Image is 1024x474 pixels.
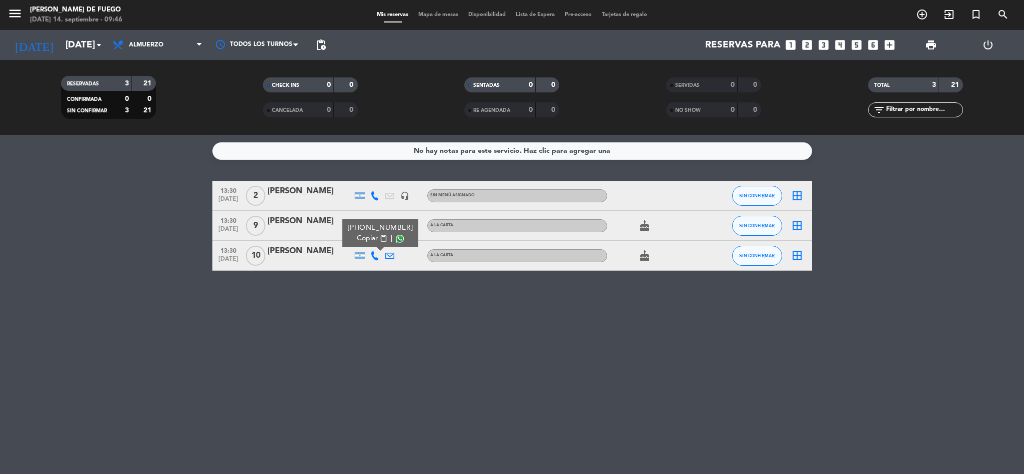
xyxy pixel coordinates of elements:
strong: 0 [327,81,331,88]
i: cake [639,250,651,262]
i: search [997,8,1009,20]
strong: 0 [349,106,355,113]
i: add_box [883,38,896,51]
span: Almuerzo [129,41,163,48]
span: SIN CONFIRMAR [739,193,775,198]
span: RE AGENDADA [473,108,510,113]
div: [PHONE_NUMBER] [347,223,413,233]
span: Copiar [357,233,378,244]
strong: 0 [731,81,735,88]
strong: 0 [349,81,355,88]
i: arrow_drop_down [93,39,105,51]
span: SIN CONFIRMAR [67,108,107,113]
span: Mis reservas [372,12,413,17]
span: [DATE] [216,196,241,207]
i: turned_in_not [970,8,982,20]
span: SENTADAS [473,83,500,88]
i: looks_4 [834,38,847,51]
strong: 3 [125,80,129,87]
span: | [390,233,392,244]
strong: 0 [327,106,331,113]
div: [PERSON_NAME] [267,185,352,198]
i: border_all [791,250,803,262]
strong: 0 [731,106,735,113]
button: menu [7,6,22,24]
span: 10 [246,246,265,266]
span: SIN CONFIRMAR [739,253,775,258]
i: exit_to_app [943,8,955,20]
i: looks_6 [867,38,880,51]
strong: 21 [143,80,153,87]
i: add_circle_outline [916,8,928,20]
i: border_all [791,220,803,232]
span: TOTAL [874,83,890,88]
span: 2 [246,186,265,206]
span: Disponibilidad [463,12,511,17]
strong: 21 [951,81,961,88]
strong: 21 [143,107,153,114]
span: RESERVADAS [67,81,99,86]
strong: 0 [753,106,759,113]
span: Sin menú asignado [430,193,475,197]
span: [DATE] [216,256,241,267]
i: [DATE] [7,34,60,56]
div: [DATE] 14. septiembre - 09:46 [30,15,122,25]
span: CONFIRMADA [67,97,101,102]
i: filter_list [873,104,885,116]
div: [PERSON_NAME] de Fuego [30,5,122,15]
div: [PERSON_NAME] [267,215,352,228]
div: No hay notas para este servicio. Haz clic para agregar una [414,145,610,157]
span: content_paste [379,235,387,242]
i: border_all [791,190,803,202]
span: SERVIDAS [675,83,700,88]
span: print [925,39,937,51]
strong: 0 [551,106,557,113]
strong: 0 [753,81,759,88]
span: pending_actions [315,39,327,51]
span: Pre-acceso [560,12,597,17]
span: [DATE] [216,226,241,237]
input: Filtrar por nombre... [885,104,963,115]
strong: 0 [551,81,557,88]
span: CANCELADA [272,108,303,113]
span: CHECK INS [272,83,299,88]
span: NO SHOW [675,108,701,113]
button: SIN CONFIRMAR [732,246,782,266]
i: menu [7,6,22,21]
span: A LA CARTA [430,223,453,227]
strong: 3 [932,81,936,88]
span: Lista de Espera [511,12,560,17]
i: cake [639,220,651,232]
span: SIN CONFIRMAR [739,223,775,228]
i: looks_one [784,38,797,51]
span: Reservas para [705,39,781,50]
span: Tarjetas de regalo [597,12,652,17]
span: 13:30 [216,214,241,226]
i: looks_5 [850,38,863,51]
strong: 0 [529,106,533,113]
button: SIN CONFIRMAR [732,216,782,236]
div: LOG OUT [960,30,1017,60]
span: 9 [246,216,265,236]
i: looks_3 [817,38,830,51]
span: Mapa de mesas [413,12,463,17]
button: SIN CONFIRMAR [732,186,782,206]
i: headset_mic [400,191,409,200]
div: [PERSON_NAME] [267,245,352,258]
i: power_settings_new [982,39,994,51]
strong: 3 [125,107,129,114]
strong: 0 [147,95,153,102]
strong: 0 [529,81,533,88]
span: 13:30 [216,184,241,196]
span: A LA CARTA [430,253,453,257]
button: Copiarcontent_paste [357,233,387,244]
span: 13:30 [216,244,241,256]
strong: 0 [125,95,129,102]
i: looks_two [801,38,814,51]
